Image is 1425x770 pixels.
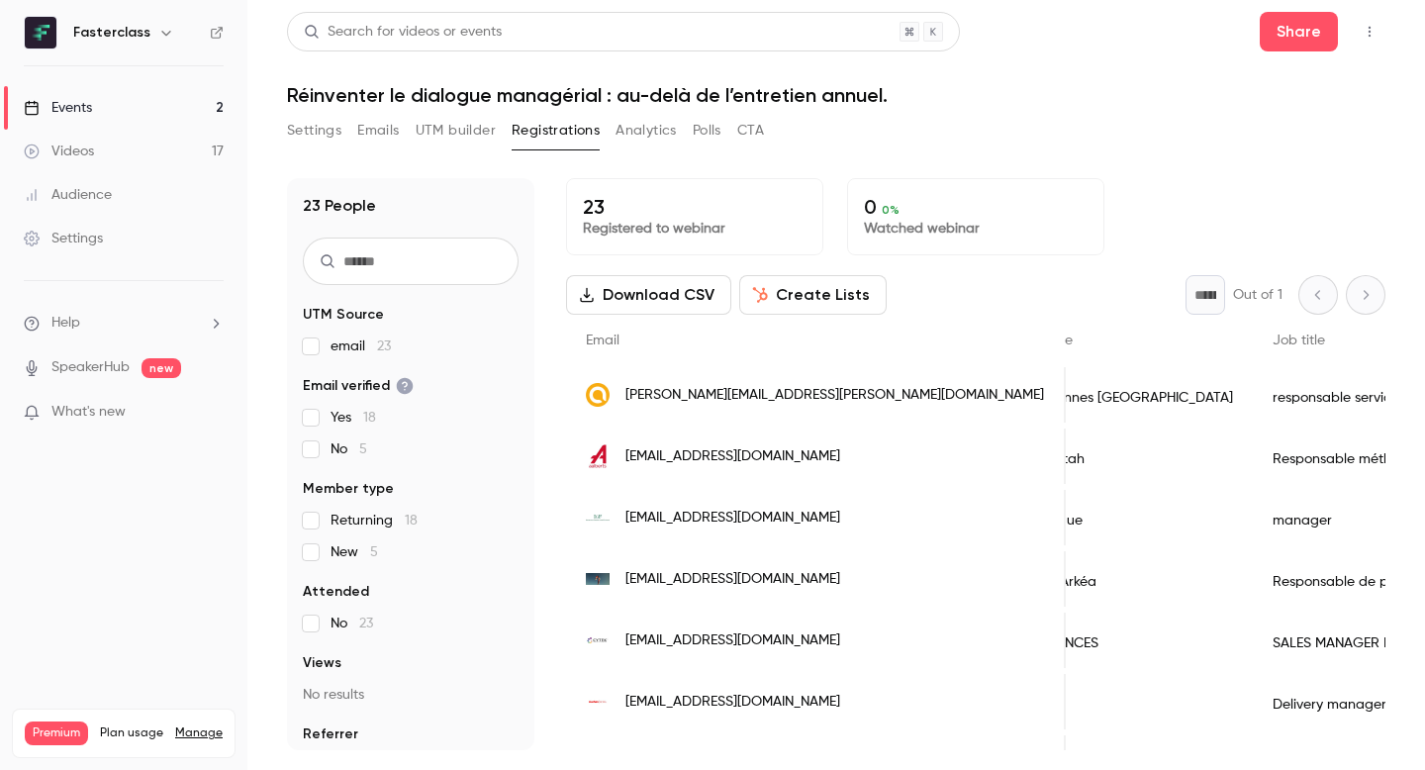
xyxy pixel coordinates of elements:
[625,569,840,590] span: [EMAIL_ADDRESS][DOMAIN_NAME]
[73,23,150,43] h6: Fasterclass
[950,613,1253,674] div: CYTEK BIOSCIENCES
[331,408,376,428] span: Yes
[693,115,721,146] button: Polls
[24,185,112,205] div: Audience
[864,219,1088,239] p: Watched webinar
[24,142,94,161] div: Videos
[625,692,840,713] span: [EMAIL_ADDRESS][DOMAIN_NAME]
[100,725,163,741] span: Plan usage
[287,83,1385,107] h1: Réinventer le dialogue managérial : au-delà de l’entretien annuel.
[331,511,418,530] span: Returning
[51,313,80,334] span: Help
[142,358,181,378] span: new
[24,229,103,248] div: Settings
[737,115,764,146] button: CTA
[583,195,807,219] p: 23
[357,115,399,146] button: Emails
[625,508,840,529] span: [EMAIL_ADDRESS][DOMAIN_NAME]
[51,357,130,378] a: SpeakerHub
[625,446,840,467] span: [EMAIL_ADDRESS][DOMAIN_NAME]
[303,685,519,705] p: No results
[303,479,394,499] span: Member type
[586,506,610,529] img: douane.finances.gouv.fr
[416,115,496,146] button: UTM builder
[303,653,341,673] span: Views
[586,690,610,714] img: auchan.com
[586,573,610,585] img: arkea.com
[370,545,378,559] span: 5
[1260,12,1338,51] button: Share
[331,439,367,459] span: No
[24,313,224,334] li: help-dropdown-opener
[512,115,600,146] button: Registrations
[303,194,376,218] h1: 23 People
[304,22,502,43] div: Search for videos or events
[586,334,619,347] span: Email
[625,385,1044,406] span: [PERSON_NAME][EMAIL_ADDRESS][PERSON_NAME][DOMAIN_NAME]
[24,98,92,118] div: Events
[175,725,223,741] a: Manage
[586,628,610,652] img: cytekbio.com
[25,722,88,745] span: Premium
[616,115,677,146] button: Analytics
[405,514,418,528] span: 18
[359,442,367,456] span: 5
[331,542,378,562] span: New
[586,383,610,407] img: agrocampus-ouest.fr
[950,551,1253,613] div: Crédit Mutuel Arkéa
[1273,334,1325,347] span: Job title
[51,402,126,423] span: What's new
[882,203,900,217] span: 0 %
[864,195,1088,219] p: 0
[625,630,840,651] span: [EMAIL_ADDRESS][DOMAIN_NAME]
[950,367,1253,429] div: institut agro rennes [GEOGRAPHIC_DATA]
[377,339,391,353] span: 23
[25,17,56,48] img: Fasterclass
[303,376,414,396] span: Email verified
[950,490,1253,551] div: fonction publique
[303,724,358,744] span: Referrer
[1233,285,1282,305] p: Out of 1
[583,219,807,239] p: Registered to webinar
[586,444,610,468] img: aalberts-st.com
[950,429,1253,490] div: CHAOUCHE Fatah
[566,275,731,315] button: Download CSV
[739,275,887,315] button: Create Lists
[331,614,373,633] span: No
[363,411,376,425] span: 18
[359,617,373,630] span: 23
[303,582,369,602] span: Attended
[331,337,391,356] span: email
[287,115,341,146] button: Settings
[950,674,1253,735] div: Auchan
[303,305,384,325] span: UTM Source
